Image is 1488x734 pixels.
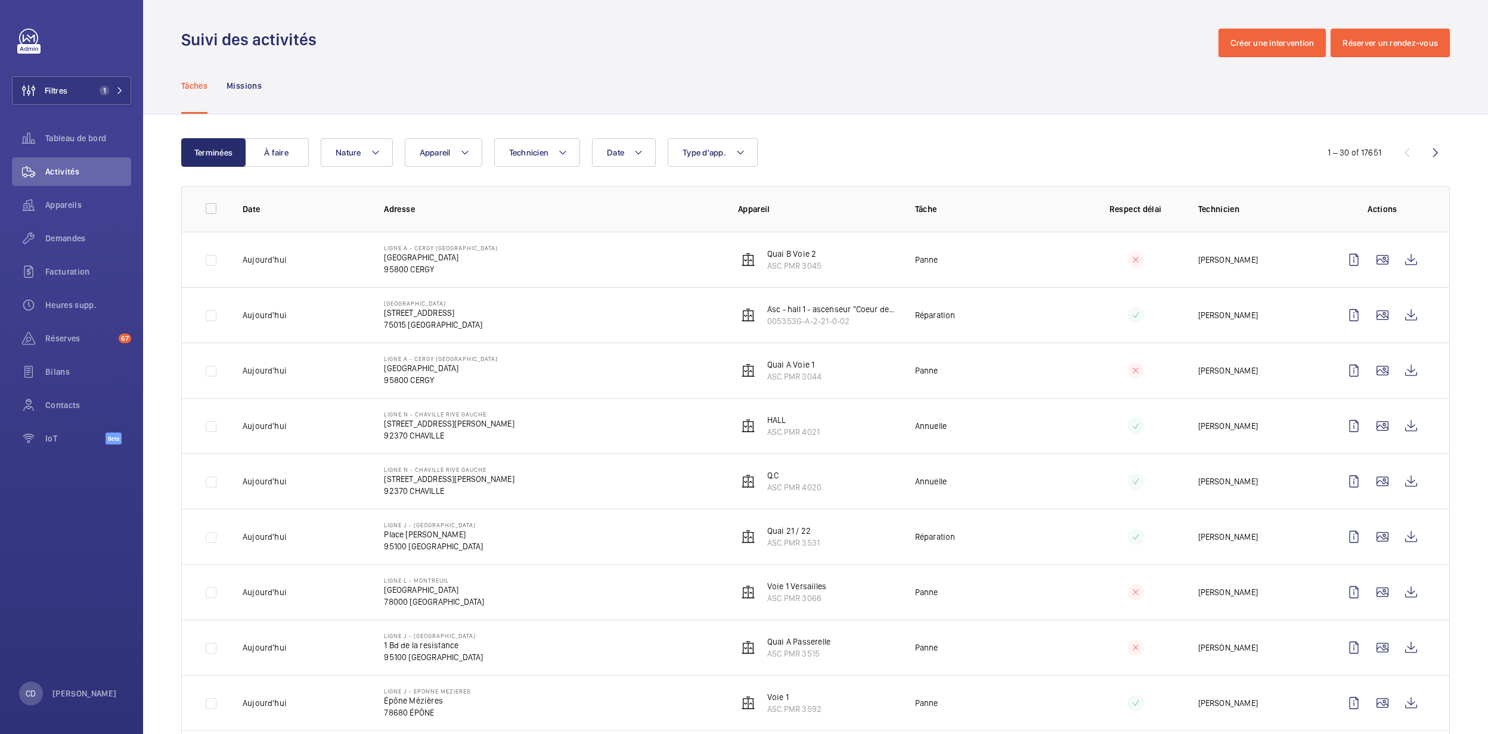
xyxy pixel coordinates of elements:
[321,138,393,167] button: Nature
[1198,309,1258,321] p: [PERSON_NAME]
[106,433,122,444] span: Beta
[741,530,755,544] img: elevator.svg
[384,355,498,362] p: Ligne A - CERGY [GEOGRAPHIC_DATA]
[405,138,482,167] button: Appareil
[384,651,483,663] p: 95100 [GEOGRAPHIC_DATA]
[384,203,719,215] p: Adresse
[915,531,956,543] p: Réparation
[741,308,755,322] img: elevator.svg
[767,592,826,604] p: ASC.PMR 3066
[767,303,896,315] p: Asc - hall 1 - ascenseur "Coeur de gare" -
[336,148,361,157] span: Nature
[767,260,821,272] p: ASC.PMR 3045
[607,148,624,157] span: Date
[741,253,755,267] img: elevator.svg
[45,266,131,278] span: Facturation
[767,315,896,327] p: 005353G-A-2-21-0-02
[384,374,498,386] p: 95800 CERGY
[767,525,820,537] p: Quai 21 / 22
[45,332,114,344] span: Réserves
[243,642,287,654] p: Aujourd'hui
[1198,475,1258,487] p: [PERSON_NAME]
[384,362,498,374] p: [GEOGRAPHIC_DATA]
[45,366,131,378] span: Bilans
[45,399,131,411] span: Contacts
[1198,586,1258,598] p: [PERSON_NAME]
[45,299,131,311] span: Heures supp.
[384,707,471,719] p: 78680 ÉPÔNE
[243,475,287,487] p: Aujourd'hui
[767,580,826,592] p: Voie 1 Versailles
[384,540,483,552] p: 95100 [GEOGRAPHIC_DATA]
[181,80,207,92] p: Tâches
[119,334,131,343] span: 67
[915,203,1073,215] p: Tâche
[741,474,755,489] img: elevator.svg
[1198,420,1258,432] p: [PERSON_NAME]
[741,696,755,710] img: elevator.svg
[767,481,821,493] p: ASC.PMR 4020
[384,695,471,707] p: Épône Mézières
[45,166,131,178] span: Activités
[592,138,656,167] button: Date
[45,199,131,211] span: Appareils
[243,420,287,432] p: Aujourd'hui
[384,418,514,430] p: [STREET_ADDRESS][PERSON_NAME]
[243,365,287,377] p: Aujourd'hui
[915,475,947,487] p: Annuelle
[384,688,471,695] p: LIGNE J - EPONNE MEZIERES
[915,697,938,709] p: Panne
[741,419,755,433] img: elevator.svg
[384,521,483,528] p: Ligne J - [GEOGRAPHIC_DATA]
[767,648,830,660] p: ASC.PMR 3515
[26,688,36,699] p: CD
[384,485,514,497] p: 92370 CHAVILLE
[915,365,938,377] p: Panne
[243,254,287,266] p: Aujourd'hui
[100,86,109,95] span: 1
[1198,697,1258,709] p: [PERSON_NAME]
[384,473,514,485] p: [STREET_ADDRESS][PERSON_NAME]
[384,430,514,441] p: 92370 CHAVILLE
[243,586,287,598] p: Aujourd'hui
[915,254,938,266] p: Panne
[384,251,498,263] p: [GEOGRAPHIC_DATA]
[915,309,956,321] p: Réparation
[1198,642,1258,654] p: [PERSON_NAME]
[384,577,484,584] p: Ligne L - MONTREUIL
[384,319,482,331] p: 75015 [GEOGRAPHIC_DATA]
[181,29,324,51] h1: Suivi des activités
[1219,29,1326,57] button: Créer une intervention
[1198,254,1258,266] p: [PERSON_NAME]
[668,138,758,167] button: Type d'app.
[915,420,947,432] p: Annuelle
[52,688,117,699] p: [PERSON_NAME]
[509,148,549,157] span: Technicien
[1328,147,1381,158] div: 1 – 30 of 17651
[767,359,821,371] p: Quai A Voie 1
[915,642,938,654] p: Panne
[384,632,483,639] p: Ligne J - [GEOGRAPHIC_DATA]
[45,132,131,144] span: Tableau de bord
[243,309,287,321] p: Aujourd'hui
[738,203,896,215] p: Appareil
[384,584,484,596] p: [GEOGRAPHIC_DATA]
[741,585,755,599] img: elevator.svg
[767,248,821,260] p: Quai B Voie 2
[384,639,483,651] p: 1 Bd de la resistance
[227,80,262,92] p: Missions
[767,469,821,481] p: Q.C
[1331,29,1450,57] button: Réserver un rendez-vous
[45,85,67,97] span: Filtres
[420,148,451,157] span: Appareil
[1092,203,1179,215] p: Respect délai
[741,640,755,655] img: elevator.svg
[767,703,821,715] p: ASC.PMR 3592
[494,138,581,167] button: Technicien
[243,531,287,543] p: Aujourd'hui
[244,138,309,167] button: À faire
[915,586,938,598] p: Panne
[1198,531,1258,543] p: [PERSON_NAME]
[384,410,514,418] p: Ligne N - CHAVILLE RIVE GAUCHE
[1340,203,1425,215] p: Actions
